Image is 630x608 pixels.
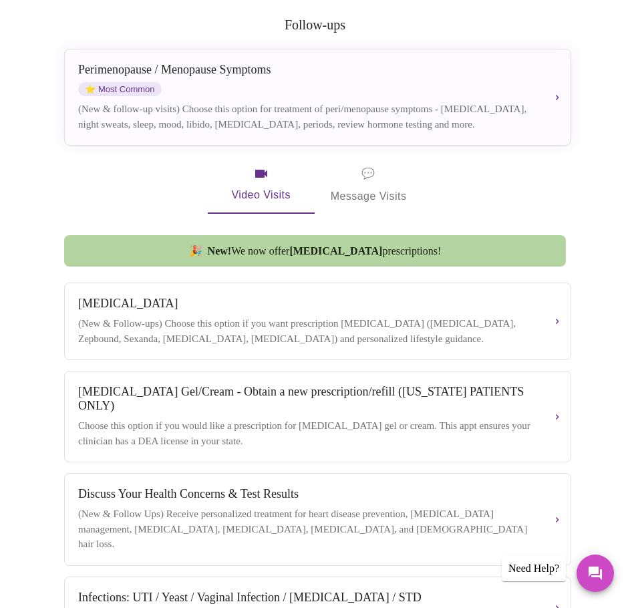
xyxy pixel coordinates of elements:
[577,555,614,592] button: Messages
[64,49,571,146] button: Perimenopause / Menopause SymptomsstarMost Common(New & follow-up visits) Choose this option for ...
[78,487,536,501] div: Discuss Your Health Concerns & Test Results
[64,473,571,566] button: Discuss Your Health Concerns & Test Results(New & Follow Ups) Receive personalized treatment for ...
[78,506,536,552] div: (New & Follow Ups) Receive personalized treatment for heart disease prevention, [MEDICAL_DATA] ma...
[64,371,571,462] button: [MEDICAL_DATA] Gel/Cream - Obtain a new prescription/refill ([US_STATE] PATIENTS ONLY)Choose this...
[78,385,536,413] div: [MEDICAL_DATA] Gel/Cream - Obtain a new prescription/refill ([US_STATE] PATIENTS ONLY)
[64,283,571,360] button: [MEDICAL_DATA](New & Follow-ups) Choose this option if you want prescription [MEDICAL_DATA] ([MED...
[208,245,232,257] strong: New!
[78,418,536,448] div: Choose this option if you would like a prescription for [MEDICAL_DATA] gel or cream. This appt en...
[78,63,536,77] div: Perimenopause / Menopause Symptoms
[361,164,375,183] span: message
[502,556,566,581] div: Need Help?
[61,17,569,33] h2: Follow-ups
[208,245,442,257] span: We now offer prescriptions!
[78,316,536,346] div: (New & Follow-ups) Choose this option if you want prescription [MEDICAL_DATA] ([MEDICAL_DATA], Ze...
[189,245,202,257] span: new
[78,82,162,96] span: Most Common
[78,591,536,605] div: Infections: UTI / Yeast / Vaginal Infection / [MEDICAL_DATA] / STD
[85,84,96,94] span: star
[289,245,382,257] strong: [MEDICAL_DATA]
[224,166,299,204] span: Video Visits
[78,102,536,132] div: (New & follow-up visits) Choose this option for treatment of peri/menopause symptoms - [MEDICAL_D...
[78,297,536,311] div: [MEDICAL_DATA]
[331,164,407,206] span: Message Visits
